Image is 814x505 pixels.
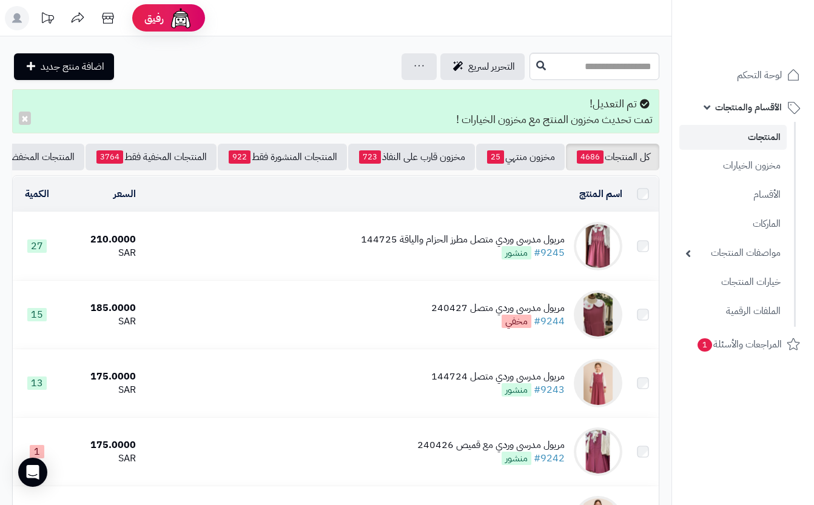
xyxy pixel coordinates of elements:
span: اضافة منتج جديد [41,59,104,74]
a: مخزون منتهي25 [476,144,565,170]
div: 175.0000 [66,438,135,452]
a: المنتجات المخفية فقط3764 [86,144,217,170]
img: مريول مدرسي وردي متصل 144724 [574,359,622,407]
a: تحديثات المنصة [32,6,62,33]
img: مريول مدرسي وردي متصل 240427 [574,290,622,339]
div: مريول مدرسي وردي متصل 144724 [431,370,565,384]
span: مخفي [502,315,531,328]
a: #9243 [534,383,565,397]
button: × [19,112,31,125]
span: منشور [502,383,531,396]
a: مواصفات المنتجات [679,240,787,266]
span: 13 [27,376,47,390]
span: المراجعات والأسئلة [696,336,782,353]
div: 175.0000 [66,370,135,384]
span: التحرير لسريع [468,59,515,74]
a: المنتجات المنشورة فقط922 [218,144,347,170]
div: SAR [66,315,135,329]
div: SAR [66,383,135,397]
div: مريول مدرسي وردي متصل 240427 [431,301,565,315]
a: اضافة منتج جديد [14,53,114,80]
img: مريول مدرسي وردي متصل مطرز الحزام والياقة 144725 [574,222,622,270]
span: الأقسام والمنتجات [715,99,782,116]
a: اسم المنتج [579,187,622,201]
a: الأقسام [679,182,787,208]
span: 4686 [577,150,604,164]
a: #9245 [534,246,565,260]
a: الملفات الرقمية [679,298,787,324]
a: الكمية [25,187,49,201]
span: لوحة التحكم [737,67,782,84]
span: 922 [229,150,251,164]
div: SAR [66,246,135,260]
a: #9244 [534,314,565,329]
span: 1 [698,338,712,352]
span: 27 [27,239,47,253]
a: لوحة التحكم [679,61,807,90]
span: رفيق [144,11,164,25]
span: 723 [359,150,381,164]
span: 1 [30,445,44,458]
div: Open Intercom Messenger [18,458,47,487]
img: logo-2.png [732,34,802,59]
div: تم التعديل! تمت تحديث مخزون المنتج مع مخزون الخيارات ! [12,89,659,133]
span: منشور [502,246,531,259]
span: 25 [487,150,504,164]
a: السعر [113,187,136,201]
div: مريول مدرسي وردي متصل مطرز الحزام والياقة 144725 [361,233,565,247]
a: التحرير لسريع [440,53,525,80]
a: المنتجات [679,125,787,150]
div: مريول مدرسي وردي مع قميص 240426 [417,438,565,452]
a: المراجعات والأسئلة1 [679,330,807,359]
span: 3764 [96,150,123,164]
div: 185.0000 [66,301,135,315]
span: 15 [27,308,47,321]
a: خيارات المنتجات [679,269,787,295]
a: مخزون قارب على النفاذ723 [348,144,475,170]
a: مخزون الخيارات [679,153,787,179]
div: SAR [66,452,135,466]
span: منشور [502,452,531,465]
a: كل المنتجات4686 [566,144,659,170]
img: مريول مدرسي وردي مع قميص 240426 [574,427,622,476]
img: ai-face.png [169,6,193,30]
a: الماركات [679,211,787,237]
a: #9242 [534,451,565,466]
div: 210.0000 [66,233,135,247]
